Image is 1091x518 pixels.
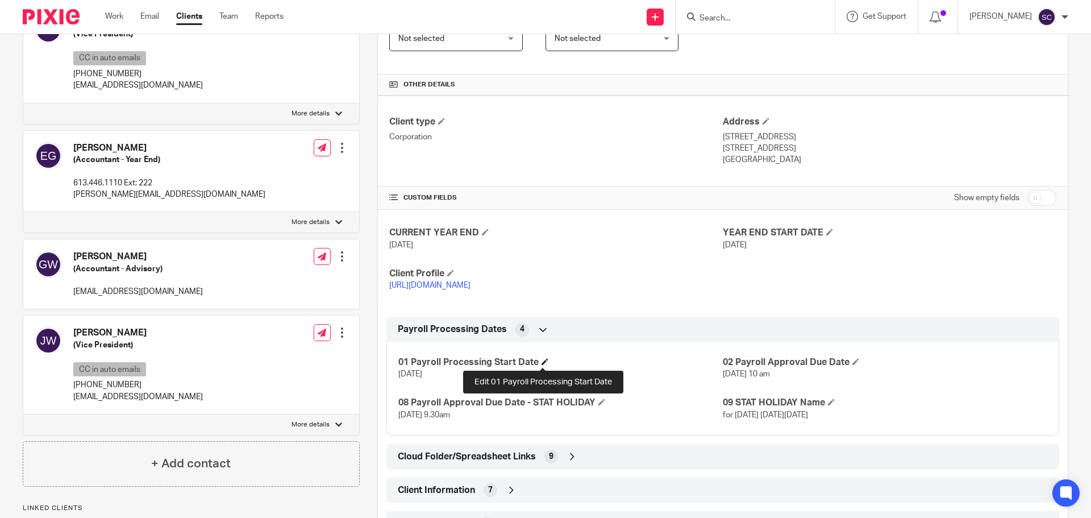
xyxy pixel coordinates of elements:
[389,116,723,128] h4: Client type
[723,397,1047,409] h4: 09 STAT HOLIDAY Name
[73,339,203,351] h5: (Vice President)
[389,241,413,249] span: [DATE]
[698,14,801,24] input: Search
[723,116,1056,128] h4: Address
[23,9,80,24] img: Pixie
[255,11,284,22] a: Reports
[35,251,62,278] img: svg%3E
[73,327,203,339] h4: [PERSON_NAME]
[73,68,203,80] p: [PHONE_NUMBER]
[389,227,723,239] h4: CURRENT YEAR END
[73,80,203,91] p: [EMAIL_ADDRESS][DOMAIN_NAME]
[549,451,553,462] span: 9
[488,484,493,496] span: 7
[140,11,159,22] a: Email
[398,370,422,378] span: [DATE]
[292,218,330,227] p: More details
[398,484,475,496] span: Client Information
[389,281,470,289] a: [URL][DOMAIN_NAME]
[73,379,203,391] p: [PHONE_NUMBER]
[73,362,146,376] p: CC in auto emails
[389,131,723,143] p: Corporation
[723,131,1056,143] p: [STREET_ADDRESS]
[398,357,723,368] h4: 01 Payroll Processing Start Date
[723,357,1047,368] h4: 02 Payroll Approval Due Date
[555,35,601,43] span: Not selected
[723,143,1056,154] p: [STREET_ADDRESS]
[35,142,62,169] img: svg%3E
[73,177,265,189] p: 613.446.1110 Ext: 222
[969,11,1032,22] p: [PERSON_NAME]
[954,192,1019,204] label: Show empty fields
[176,11,202,22] a: Clients
[73,189,265,200] p: [PERSON_NAME][EMAIL_ADDRESS][DOMAIN_NAME]
[723,227,1056,239] h4: YEAR END START DATE
[520,324,524,335] span: 4
[723,154,1056,165] p: [GEOGRAPHIC_DATA]
[73,51,146,65] p: CC in auto emails
[398,411,450,419] span: [DATE] 9.30am
[73,391,203,403] p: [EMAIL_ADDRESS][DOMAIN_NAME]
[73,142,265,154] h4: [PERSON_NAME]
[292,420,330,429] p: More details
[105,11,123,22] a: Work
[1038,8,1056,26] img: svg%3E
[389,268,723,280] h4: Client Profile
[723,370,770,378] span: [DATE] 10 am
[35,327,62,354] img: svg%3E
[723,411,808,419] span: for [DATE] [DATE][DATE]
[398,451,536,463] span: Cloud Folder/Spreadsheet Links
[389,193,723,202] h4: CUSTOM FIELDS
[151,455,231,473] h4: + Add contact
[403,80,455,89] span: Other details
[73,251,203,263] h4: [PERSON_NAME]
[73,154,265,165] h5: (Accountant - Year End)
[398,35,444,43] span: Not selected
[398,324,507,335] span: Payroll Processing Dates
[863,13,906,20] span: Get Support
[398,397,723,409] h4: 08 Payroll Approval Due Date - STAT HOLIDAY
[292,109,330,118] p: More details
[73,263,203,275] h5: (Accountant - Advisory)
[73,286,203,297] p: [EMAIL_ADDRESS][DOMAIN_NAME]
[23,504,360,513] p: Linked clients
[723,241,747,249] span: [DATE]
[219,11,238,22] a: Team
